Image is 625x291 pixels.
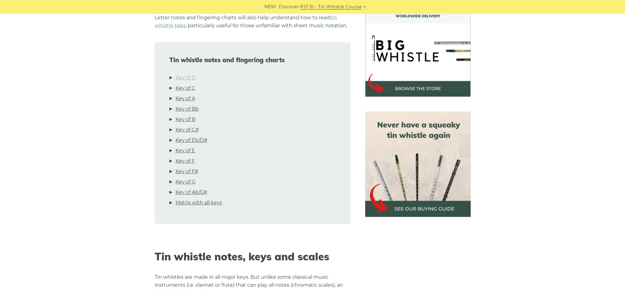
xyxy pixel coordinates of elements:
[176,136,207,144] a: Key of Eb/D#
[176,84,195,92] a: Key of C
[176,157,195,165] a: Key of F
[300,3,361,10] a: PST10 - Tin Whistle Course
[176,168,198,176] a: Key of F#
[176,147,195,155] a: Key of E
[169,56,336,64] span: Tin whistle notes and fingering charts
[176,105,199,113] a: Key of Bb
[176,95,195,103] a: Key of A
[279,3,299,10] span: Discover
[176,115,195,123] a: Key of B
[176,199,222,207] a: Matrix with all keys
[176,126,199,134] a: Key of C#
[155,251,350,263] h2: Tin whistle notes, keys and scales
[264,3,277,10] span: NEW:
[176,188,207,196] a: Key of Ab/G#
[176,178,195,186] a: Key of G
[176,74,196,82] a: Key of D
[365,111,471,217] img: tin whistle buying guide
